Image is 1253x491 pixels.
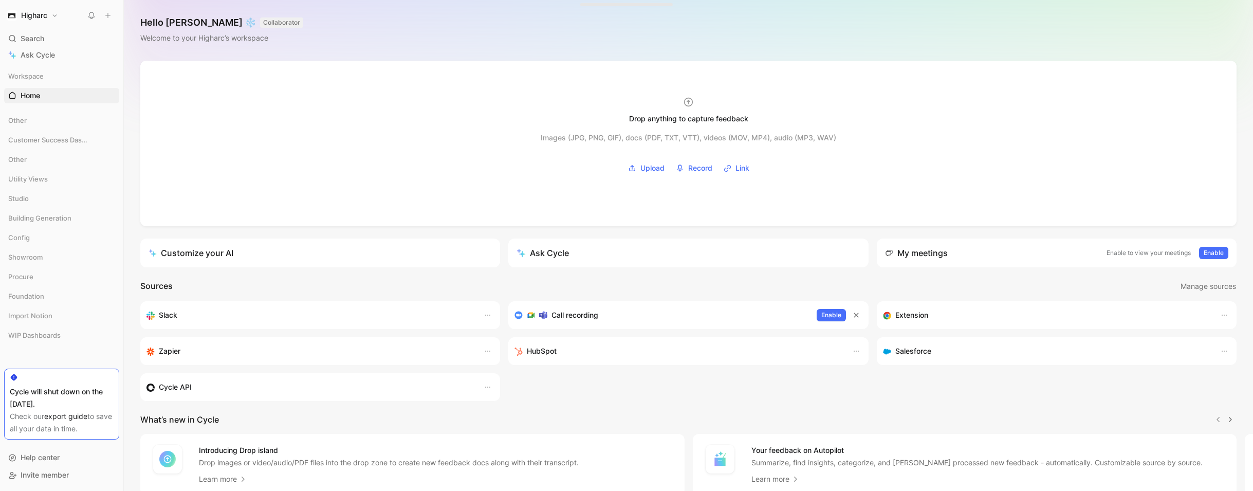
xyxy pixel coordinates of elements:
[629,113,748,125] div: Drop anything to capture feedback
[8,154,27,165] span: Other
[4,171,119,187] div: Utility Views
[1199,247,1228,259] button: Enable
[8,71,44,81] span: Workspace
[4,191,119,209] div: Studio
[4,210,119,229] div: Building Generation
[21,32,44,45] span: Search
[624,160,668,176] button: Upload
[1107,248,1191,258] p: Enable to view your meetings
[8,115,27,125] span: Other
[4,132,119,148] div: Customer Success Dashboards
[8,193,29,204] span: Studio
[8,291,44,301] span: Foundation
[140,413,219,426] h2: What’s new in Cycle
[8,135,90,145] span: Customer Success Dashboards
[199,458,579,468] p: Drop images or video/audio/PDF files into the drop zone to create new feedback docs along with th...
[140,16,303,29] h1: Hello [PERSON_NAME] ❄️
[735,162,749,174] span: Link
[140,280,173,293] h2: Sources
[4,88,119,103] a: Home
[4,288,119,307] div: Foundation
[140,239,500,267] a: Customize your AI
[8,311,52,321] span: Import Notion
[8,232,30,243] span: Config
[146,381,473,393] div: Sync customers & send feedback from custom sources. Get inspired by our favorite use case
[817,309,846,321] button: Enable
[159,381,192,393] h3: Cycle API
[4,450,119,465] div: Help center
[10,410,114,435] div: Check our to save all your data in time.
[4,269,119,284] div: Procure
[640,162,665,174] span: Upload
[146,345,473,357] div: Capture feedback from thousands of sources with Zapier (survey results, recordings, sheets, etc).
[1181,280,1236,293] span: Manage sources
[21,90,40,101] span: Home
[885,247,948,259] div: My meetings
[4,113,119,131] div: Other
[4,230,119,245] div: Config
[4,210,119,226] div: Building Generation
[720,160,753,176] button: Link
[8,213,71,223] span: Building Generation
[4,8,61,23] button: HigharcHigharc
[4,47,119,63] a: Ask Cycle
[551,309,598,321] h3: Call recording
[4,288,119,304] div: Foundation
[4,328,119,346] div: WIP Dashboards
[4,171,119,190] div: Utility Views
[527,345,557,357] h3: HubSpot
[895,345,931,357] h3: Salesforce
[159,309,177,321] h3: Slack
[1204,248,1224,258] span: Enable
[149,247,233,259] div: Customize your AI
[8,271,33,282] span: Procure
[159,345,180,357] h3: Zapier
[8,174,48,184] span: Utility Views
[146,309,473,321] div: Sync your customers, send feedback and get updates in Slack
[514,309,808,321] div: Record & transcribe meetings from Zoom, Meet & Teams.
[4,467,119,483] div: Invite member
[21,453,60,462] span: Help center
[4,31,119,46] div: Search
[688,162,712,174] span: Record
[4,230,119,248] div: Config
[4,249,119,265] div: Showroom
[751,444,1203,457] h4: Your feedback on Autopilot
[672,160,716,176] button: Record
[199,473,247,485] a: Learn more
[8,252,43,262] span: Showroom
[751,473,800,485] a: Learn more
[10,386,114,410] div: Cycle will shut down on the [DATE].
[7,10,17,21] img: Higharc
[140,32,303,44] div: Welcome to your Higharc’s workspace
[4,191,119,206] div: Studio
[4,152,119,167] div: Other
[260,17,303,28] button: COLLABORATOR
[21,49,55,61] span: Ask Cycle
[4,152,119,170] div: Other
[4,308,119,323] div: Import Notion
[508,239,868,267] button: Ask Cycle
[44,412,87,421] a: export guide
[8,330,61,340] span: WIP Dashboards
[21,11,47,20] h1: Higharc
[4,113,119,128] div: Other
[1180,280,1237,293] button: Manage sources
[4,68,119,84] div: Workspace
[4,132,119,151] div: Customer Success Dashboards
[541,132,836,144] div: Images (JPG, PNG, GIF), docs (PDF, TXT, VTT), videos (MOV, MP4), audio (MP3, WAV)
[895,309,928,321] h3: Extension
[199,444,579,457] h4: Introducing Drop island
[883,309,1210,321] div: Capture feedback from anywhere on the web
[4,249,119,268] div: Showroom
[751,458,1203,468] p: Summarize, find insights, categorize, and [PERSON_NAME] processed new feedback - automatically. C...
[4,269,119,287] div: Procure
[4,328,119,343] div: WIP Dashboards
[4,308,119,326] div: Import Notion
[21,470,69,479] span: Invite member
[821,310,841,320] span: Enable
[517,247,569,259] div: Ask Cycle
